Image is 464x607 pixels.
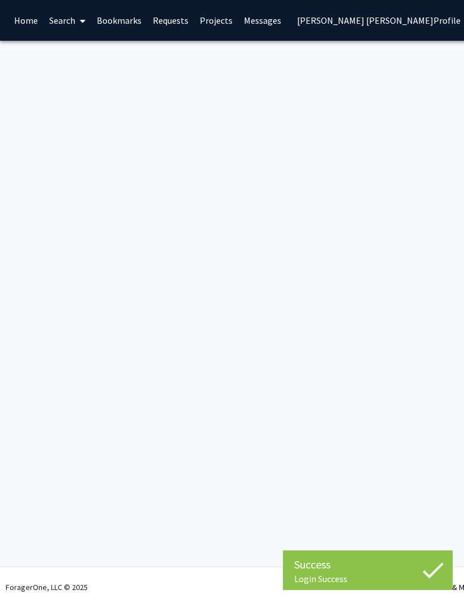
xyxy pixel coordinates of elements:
[238,1,287,40] a: Messages
[194,1,238,40] a: Projects
[91,1,147,40] a: Bookmarks
[294,556,441,573] div: Success
[6,567,88,607] div: ForagerOne, LLC © 2025
[44,1,91,40] a: Search
[8,1,44,40] a: Home
[147,1,194,40] a: Requests
[294,573,441,584] div: Login Success
[297,15,461,26] span: [PERSON_NAME] [PERSON_NAME] Profile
